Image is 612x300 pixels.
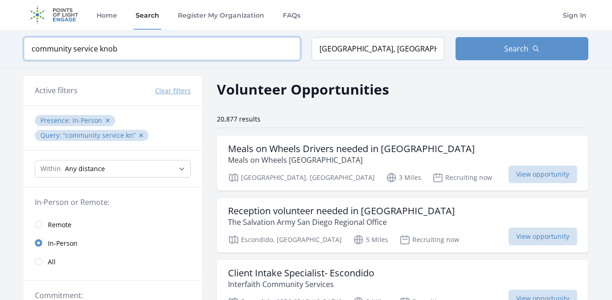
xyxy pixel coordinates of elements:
[217,115,260,123] span: 20,877 results
[386,172,421,183] p: 3 Miles
[40,131,63,140] span: Query :
[24,234,202,252] a: In-Person
[228,268,374,279] h3: Client Intake Specialist- Escondido
[399,234,459,245] p: Recruiting now
[312,37,444,60] input: Location
[217,136,588,191] a: Meals on Wheels Drivers needed in [GEOGRAPHIC_DATA] Meals on Wheels [GEOGRAPHIC_DATA] [GEOGRAPHIC...
[228,172,375,183] p: [GEOGRAPHIC_DATA], [GEOGRAPHIC_DATA]
[138,131,144,140] button: ✕
[217,79,389,100] h2: Volunteer Opportunities
[228,143,475,154] h3: Meals on Wheels Drivers needed in [GEOGRAPHIC_DATA]
[228,234,342,245] p: Escondido, [GEOGRAPHIC_DATA]
[504,43,528,54] span: Search
[508,228,577,245] span: View opportunity
[228,279,374,290] p: Interfaith Community Services
[35,85,78,96] h3: Active filters
[35,160,191,178] select: Search Radius
[72,116,102,125] span: In-Person
[228,205,455,217] h3: Reception volunteer needed in [GEOGRAPHIC_DATA]
[508,166,577,183] span: View opportunity
[105,116,111,125] button: ✕
[228,154,475,166] p: Meals on Wheels [GEOGRAPHIC_DATA]
[40,116,72,125] span: Presence :
[35,197,191,208] legend: In-Person or Remote:
[24,215,202,234] a: Remote
[48,257,56,267] span: All
[63,131,136,140] q: community service kn
[456,37,588,60] button: Search
[48,220,72,230] span: Remote
[48,239,78,248] span: In-Person
[155,86,191,96] button: Clear filters
[24,37,300,60] input: Keyword
[217,198,588,253] a: Reception volunteer needed in [GEOGRAPHIC_DATA] The Salvation Army San Diego Regional Office Esco...
[228,217,455,228] p: The Salvation Army San Diego Regional Office
[353,234,388,245] p: 5 Miles
[432,172,492,183] p: Recruiting now
[24,252,202,271] a: All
